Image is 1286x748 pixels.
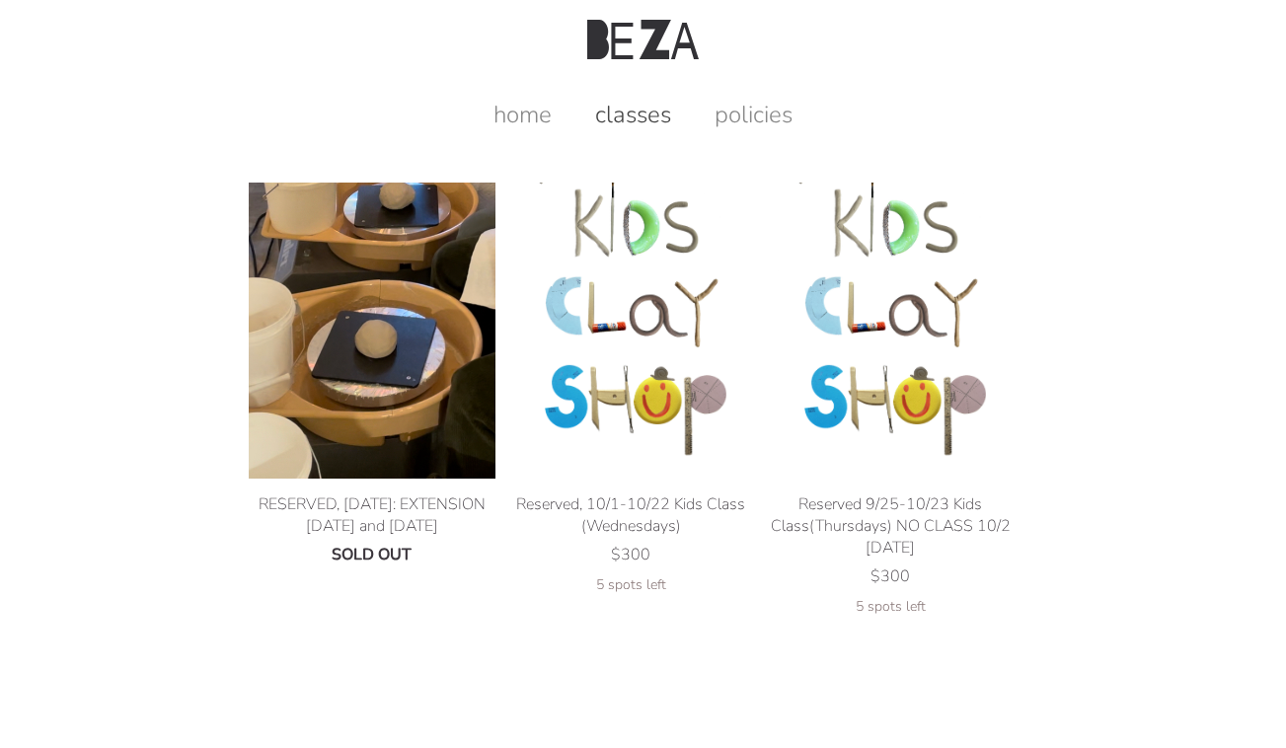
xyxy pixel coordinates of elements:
span: SOLD OUT [332,544,412,565]
div: 5 spots left [507,575,754,594]
img: Reserved 9/25-10/23 Kids Class(Thursdays) NO CLASS 10/2 YOM KIPPUR product photo [767,183,1014,479]
a: Reserved 9/25-10/23 Kids Class(Thursdays) NO CLASS 10/2 YOM KIPPUR product photo Reserved 9/25-10... [767,323,1014,616]
a: Reserved, 10/1-10/22 Kids Class (Wednesdays) product photo Reserved, 10/1-10/22 Kids Class (Wedne... [507,323,754,594]
a: RESERVED, TUESDAY: EXTENSION August 19 and 26 product photo RESERVED, [DATE]: EXTENSION [DATE] an... [249,323,495,565]
div: 5 spots left [767,597,1014,616]
div: Reserved 9/25-10/23 Kids Class(Thursdays) NO CLASS 10/2 [DATE] [767,493,1014,559]
a: classes [575,99,691,130]
img: Reserved, 10/1-10/22 Kids Class (Wednesdays) product photo [507,183,754,479]
img: Beza Studio Logo [587,20,698,59]
a: policies [695,99,812,130]
div: Reserved, 10/1-10/22 Kids Class (Wednesdays) [507,493,754,537]
div: $300 [507,544,754,565]
a: home [474,99,571,130]
div: RESERVED, [DATE]: EXTENSION [DATE] and [DATE] [249,493,495,537]
div: $300 [767,565,1014,587]
img: RESERVED, TUESDAY: EXTENSION August 19 and 26 product photo [249,183,495,479]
